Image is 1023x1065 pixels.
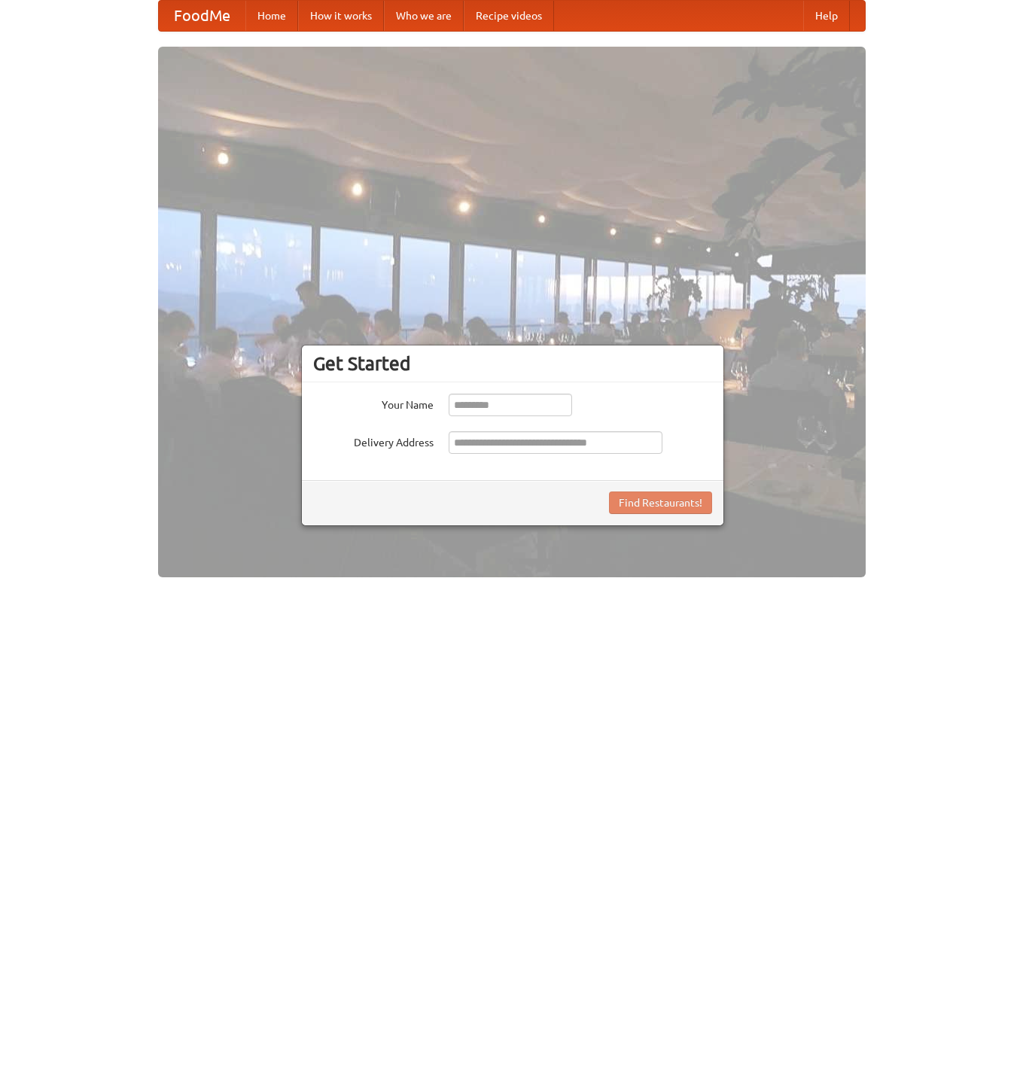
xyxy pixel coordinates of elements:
[313,394,434,412] label: Your Name
[245,1,298,31] a: Home
[464,1,554,31] a: Recipe videos
[384,1,464,31] a: Who we are
[313,431,434,450] label: Delivery Address
[159,1,245,31] a: FoodMe
[298,1,384,31] a: How it works
[313,352,712,375] h3: Get Started
[609,491,712,514] button: Find Restaurants!
[803,1,850,31] a: Help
